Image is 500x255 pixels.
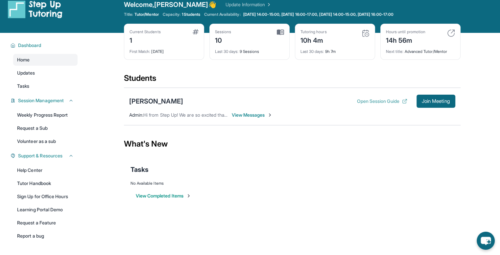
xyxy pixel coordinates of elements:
span: Tasks [17,83,29,89]
button: Open Session Guide [357,98,407,104]
a: Request a Sub [13,122,78,134]
div: Sessions [215,29,231,35]
div: [DATE] [130,45,199,54]
a: [DATE] 14:00-15:00, [DATE] 16:00-17:00, [DATE] 14:00-15:00, [DATE] 16:00-17:00 [242,12,395,17]
button: Join Meeting [417,95,455,108]
span: Tasks [131,165,149,174]
div: 9h 7m [300,45,369,54]
button: Support & Resources [15,152,74,159]
div: 1 [130,35,161,45]
span: Support & Resources [18,152,62,159]
div: 14h 56m [386,35,425,45]
span: Join Meeting [422,99,450,103]
span: 1 Students [182,12,200,17]
span: Next title : [386,49,404,54]
img: card [447,29,455,37]
span: [DATE] 14:00-15:00, [DATE] 16:00-17:00, [DATE] 14:00-15:00, [DATE] 16:00-17:00 [243,12,393,17]
img: card [277,29,284,35]
img: card [193,29,199,35]
div: Tutoring hours [300,29,327,35]
span: First Match : [130,49,151,54]
span: Title: [124,12,133,17]
div: 9 Sessions [215,45,284,54]
span: Current Availability: [204,12,240,17]
a: Update Information [226,1,272,8]
a: Tutor Handbook [13,177,78,189]
a: Request a Feature [13,217,78,229]
span: View Messages [232,112,273,118]
div: No Available Items [131,181,454,186]
a: Tasks [13,80,78,92]
span: Session Management [18,97,64,104]
a: Sign Up for Office Hours [13,191,78,202]
div: 10 [215,35,231,45]
a: Volunteer as a sub [13,135,78,147]
a: Help Center [13,164,78,176]
div: What's New [124,129,461,158]
div: 10h 4m [300,35,327,45]
button: View Completed Items [136,193,191,199]
a: Weekly Progress Report [13,109,78,121]
img: Chevron-Right [267,112,273,118]
a: Updates [13,67,78,79]
div: Hours until promotion [386,29,425,35]
a: Home [13,54,78,66]
button: chat-button [477,232,495,250]
span: Dashboard [18,42,41,49]
span: Tutor/Mentor [134,12,159,17]
img: Chevron Right [265,1,272,8]
img: card [362,29,369,37]
div: Advanced Tutor/Mentor [386,45,455,54]
span: Capacity: [163,12,181,17]
span: Last 30 days : [300,49,324,54]
div: [PERSON_NAME] [129,97,183,106]
a: Report a bug [13,230,78,242]
div: Current Students [130,29,161,35]
span: Home [17,57,30,63]
span: Updates [17,70,35,76]
div: Students [124,73,461,87]
span: Last 30 days : [215,49,239,54]
button: Session Management [15,97,74,104]
button: Dashboard [15,42,74,49]
a: Learning Portal Demo [13,204,78,216]
span: Admin : [129,112,143,118]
